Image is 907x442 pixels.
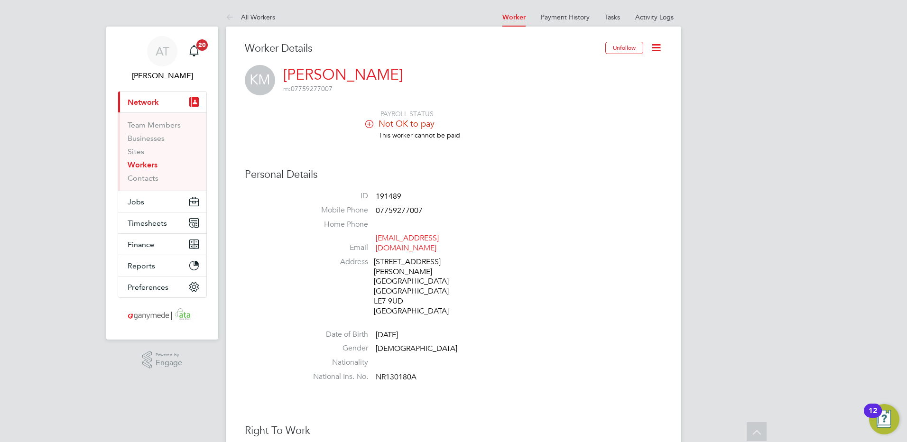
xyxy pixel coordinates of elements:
[283,84,291,93] span: m:
[283,65,403,84] a: [PERSON_NAME]
[302,330,368,340] label: Date of Birth
[283,84,333,93] span: 07759277007
[302,205,368,215] label: Mobile Phone
[128,240,154,249] span: Finance
[156,359,182,367] span: Engage
[128,98,159,107] span: Network
[118,70,207,82] span: Angie Taylor
[118,234,206,255] button: Finance
[128,160,157,169] a: Workers
[245,65,275,95] span: KM
[128,261,155,270] span: Reports
[376,192,401,201] span: 191489
[376,233,439,253] a: [EMAIL_ADDRESS][DOMAIN_NAME]
[125,307,200,322] img: ganymedesolutions-logo-retina.png
[106,27,218,340] nav: Main navigation
[376,206,423,215] span: 07759277007
[128,197,144,206] span: Jobs
[245,42,605,55] h3: Worker Details
[118,112,206,191] div: Network
[376,372,416,382] span: NR130180A
[128,120,181,129] a: Team Members
[374,257,464,316] div: [STREET_ADDRESS][PERSON_NAME] [GEOGRAPHIC_DATA] [GEOGRAPHIC_DATA] LE7 9UD [GEOGRAPHIC_DATA]
[118,191,206,212] button: Jobs
[196,39,208,51] span: 20
[605,13,620,21] a: Tasks
[302,220,368,230] label: Home Phone
[118,212,206,233] button: Timesheets
[302,372,368,382] label: National Ins. No.
[118,255,206,276] button: Reports
[185,36,204,66] a: 20
[605,42,643,54] button: Unfollow
[226,13,275,21] a: All Workers
[502,13,526,21] a: Worker
[376,330,398,340] span: [DATE]
[118,36,207,82] a: AT[PERSON_NAME]
[118,307,207,322] a: Go to home page
[379,118,435,129] span: Not OK to pay
[156,45,169,57] span: AT
[128,134,165,143] a: Businesses
[376,344,457,354] span: [DEMOGRAPHIC_DATA]
[379,131,460,139] span: This worker cannot be paid
[128,283,168,292] span: Preferences
[302,257,368,267] label: Address
[245,168,662,182] h3: Personal Details
[869,404,899,434] button: Open Resource Center, 12 new notifications
[380,110,434,118] span: PAYROLL STATUS
[128,174,158,183] a: Contacts
[142,351,183,369] a: Powered byEngage
[128,219,167,228] span: Timesheets
[118,276,206,297] button: Preferences
[118,92,206,112] button: Network
[302,191,368,201] label: ID
[156,351,182,359] span: Powered by
[635,13,674,21] a: Activity Logs
[541,13,590,21] a: Payment History
[869,411,877,423] div: 12
[302,343,368,353] label: Gender
[302,243,368,253] label: Email
[302,358,368,368] label: Nationality
[128,147,144,156] a: Sites
[245,424,662,438] h3: Right To Work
